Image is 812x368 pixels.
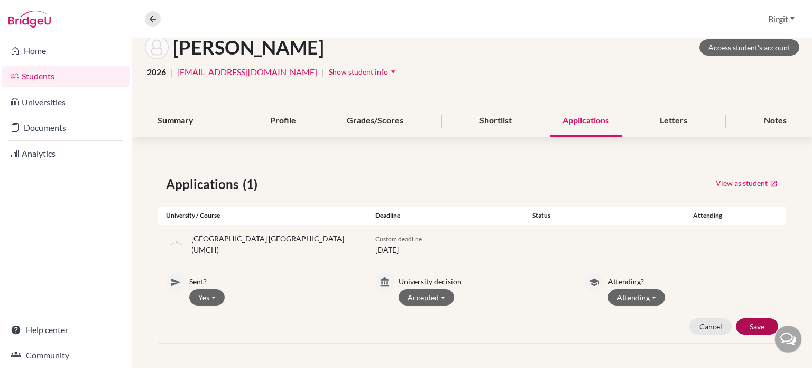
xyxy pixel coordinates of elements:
[2,345,130,366] a: Community
[399,273,569,287] p: University decision
[689,318,732,335] button: Cancel
[681,211,734,220] div: Attending
[166,175,243,194] span: Applications
[608,273,778,287] p: Attending?
[329,67,388,76] span: Show student info
[736,318,778,335] button: Save
[550,105,622,137] div: Applications
[751,105,799,137] div: Notes
[189,273,359,287] p: Sent?
[321,66,324,78] span: |
[8,11,51,28] img: Bridge-U
[173,36,324,59] h1: [PERSON_NAME]
[367,211,524,220] div: Deadline
[763,9,799,29] button: Birgit
[399,289,454,306] button: Accepted
[699,39,799,56] a: Access student's account
[367,233,524,255] div: [DATE]
[145,105,206,137] div: Summary
[2,66,130,87] a: Students
[145,35,169,59] img: Simar Narang's avatar
[524,211,681,220] div: Status
[715,175,778,191] a: View as student
[177,66,317,78] a: [EMAIL_ADDRESS][DOMAIN_NAME]
[2,117,130,138] a: Documents
[189,289,225,306] button: Yes
[2,319,130,340] a: Help center
[166,234,187,255] img: default-university-logo-42dd438d0b49c2174d4c41c49dcd67eec2da6d16b3a2f6d5de70cc347232e317.png
[243,175,262,194] span: (1)
[24,7,45,17] span: Help
[2,40,130,61] a: Home
[170,66,173,78] span: |
[257,105,309,137] div: Profile
[328,64,399,80] button: Show student infoarrow_drop_down
[647,105,700,137] div: Letters
[2,92,130,113] a: Universities
[608,289,665,306] button: Attending
[147,66,166,78] span: 2026
[191,233,359,255] div: [GEOGRAPHIC_DATA] [GEOGRAPHIC_DATA] (UMCH)
[158,211,367,220] div: University / Course
[375,235,422,243] span: Custom deadline
[334,105,416,137] div: Grades/Scores
[467,105,524,137] div: Shortlist
[388,66,399,77] i: arrow_drop_down
[2,143,130,164] a: Analytics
